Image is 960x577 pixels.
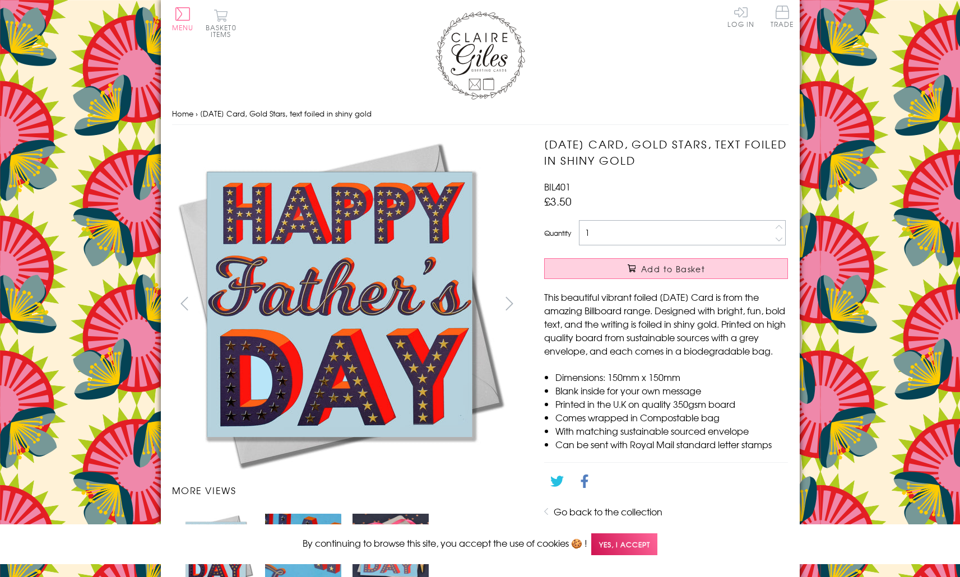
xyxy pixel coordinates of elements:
span: Add to Basket [641,263,705,274]
label: Quantity [544,228,571,238]
span: › [196,108,198,119]
p: This beautiful vibrant foiled [DATE] Card is from the amazing Billboard range. Designed with brig... [544,290,788,357]
img: Father's Day Card, Gold Stars, text foiled in shiny gold [171,136,508,472]
img: Claire Giles Greetings Cards [435,11,525,100]
button: next [497,291,522,316]
span: BIL401 [544,180,571,193]
span: 0 items [211,22,236,39]
a: Trade [771,6,794,30]
h1: [DATE] Card, Gold Stars, text foiled in shiny gold [544,136,788,169]
button: Add to Basket [544,258,788,279]
span: Trade [771,6,794,27]
button: Menu [172,7,194,31]
a: Home [172,108,193,119]
button: prev [172,291,197,316]
img: Father's Day Card, Gold Stars, text foiled in shiny gold [522,136,858,472]
span: [DATE] Card, Gold Stars, text foiled in shiny gold [200,108,372,119]
span: Yes, I accept [591,533,657,555]
nav: breadcrumbs [172,103,789,125]
li: Dimensions: 150mm x 150mm [555,370,788,384]
button: Basket0 items [206,9,236,38]
a: Go back to the collection [554,505,662,518]
li: Blank inside for your own message [555,384,788,397]
span: Menu [172,22,194,32]
li: With matching sustainable sourced envelope [555,424,788,438]
h3: More views [172,483,522,497]
li: Printed in the U.K on quality 350gsm board [555,397,788,411]
li: Comes wrapped in Compostable bag [555,411,788,424]
li: Can be sent with Royal Mail standard letter stamps [555,438,788,451]
span: £3.50 [544,193,572,209]
a: Log In [727,6,754,27]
